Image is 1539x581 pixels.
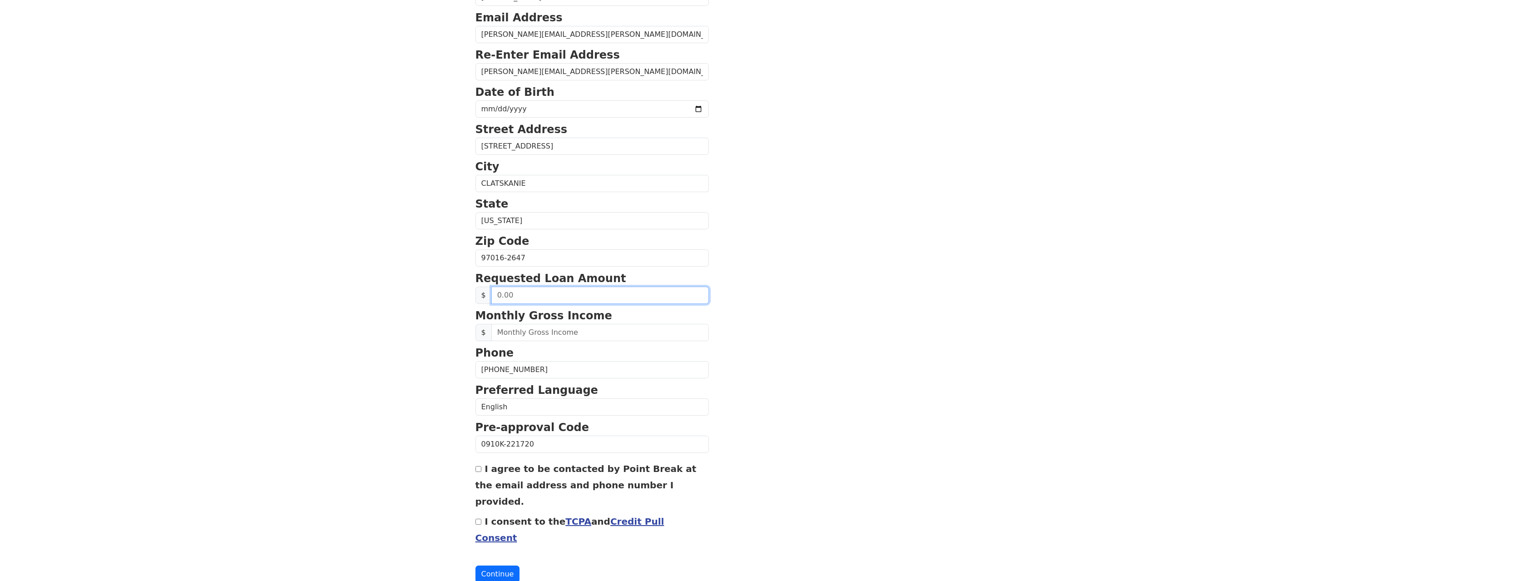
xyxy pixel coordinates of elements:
[475,49,620,61] strong: Re-Enter Email Address
[475,421,589,434] strong: Pre-approval Code
[475,324,492,341] span: $
[565,516,591,527] a: TCPA
[475,63,709,80] input: Re-Enter Email Address
[475,516,664,543] label: I consent to the and
[475,436,709,453] input: Pre-approval Code
[475,308,709,324] p: Monthly Gross Income
[475,272,626,285] strong: Requested Loan Amount
[475,249,709,267] input: Zip Code
[475,384,598,397] strong: Preferred Language
[475,123,568,136] strong: Street Address
[475,347,514,359] strong: Phone
[475,160,500,173] strong: City
[475,26,709,43] input: Email Address
[475,463,697,507] label: I agree to be contacted by Point Break at the email address and phone number I provided.
[475,235,529,248] strong: Zip Code
[491,287,709,304] input: 0.00
[475,198,509,210] strong: State
[475,175,709,192] input: City
[491,324,709,341] input: Monthly Gross Income
[475,138,709,155] input: Street Address
[475,11,563,24] strong: Email Address
[475,86,554,99] strong: Date of Birth
[475,287,492,304] span: $
[475,361,709,378] input: Phone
